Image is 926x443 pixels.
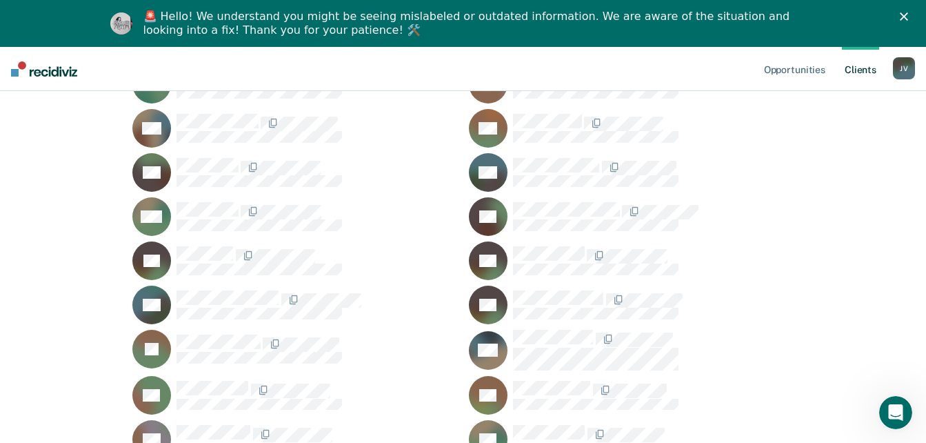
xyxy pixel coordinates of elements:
[879,396,912,429] iframe: Intercom live chat
[842,47,879,91] a: Clients
[110,12,132,35] img: Profile image for Kim
[761,47,828,91] a: Opportunities
[11,61,77,77] img: Recidiviz
[900,12,914,21] div: Close
[893,57,915,79] button: JV
[893,57,915,79] div: J V
[143,10,794,37] div: 🚨 Hello! We understand you might be seeing mislabeled or outdated information. We are aware of th...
